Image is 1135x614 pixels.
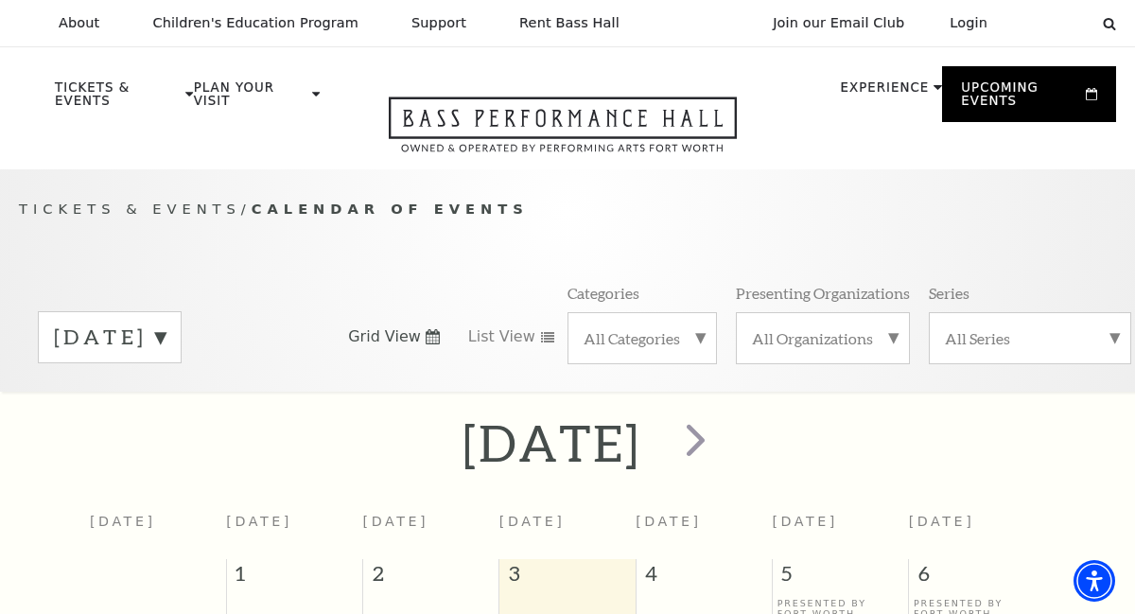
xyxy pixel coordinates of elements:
button: next [659,410,728,477]
p: Presenting Organizations [736,283,910,303]
label: All Series [945,328,1115,348]
span: 6 [909,559,1045,597]
a: Open this option [321,96,805,169]
span: [DATE] [772,514,838,529]
span: List View [468,326,535,347]
span: 4 [637,559,772,597]
label: All Categories [584,328,701,348]
a: Grid View [348,326,440,347]
div: Accessibility Menu [1074,560,1115,602]
span: [DATE] [226,514,292,529]
span: [DATE] [363,514,429,529]
p: Experience [841,81,930,104]
p: Tickets & Events [55,81,181,117]
label: [DATE] [54,323,166,352]
span: Grid View [348,326,421,347]
span: Tickets & Events [19,201,241,217]
span: [DATE] [499,514,566,529]
span: [DATE] [636,514,702,529]
p: Upcoming Events [961,81,1081,117]
p: Rent Bass Hall [519,15,620,31]
span: 1 [227,559,362,597]
p: Series [929,283,969,303]
p: Categories [567,283,639,303]
p: Plan Your Visit [194,81,307,117]
p: Support [411,15,466,31]
label: All Organizations [752,328,894,348]
p: About [59,15,99,31]
span: 2 [363,559,498,597]
p: Children's Education Program [152,15,358,31]
span: 5 [773,559,908,597]
a: List View [468,326,555,347]
span: [DATE] [909,514,975,529]
th: [DATE] [90,503,226,559]
span: Calendar of Events [252,201,529,217]
h2: [DATE] [463,412,641,473]
p: / [19,198,1116,221]
select: Select: [1018,14,1085,32]
span: 3 [499,559,635,597]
